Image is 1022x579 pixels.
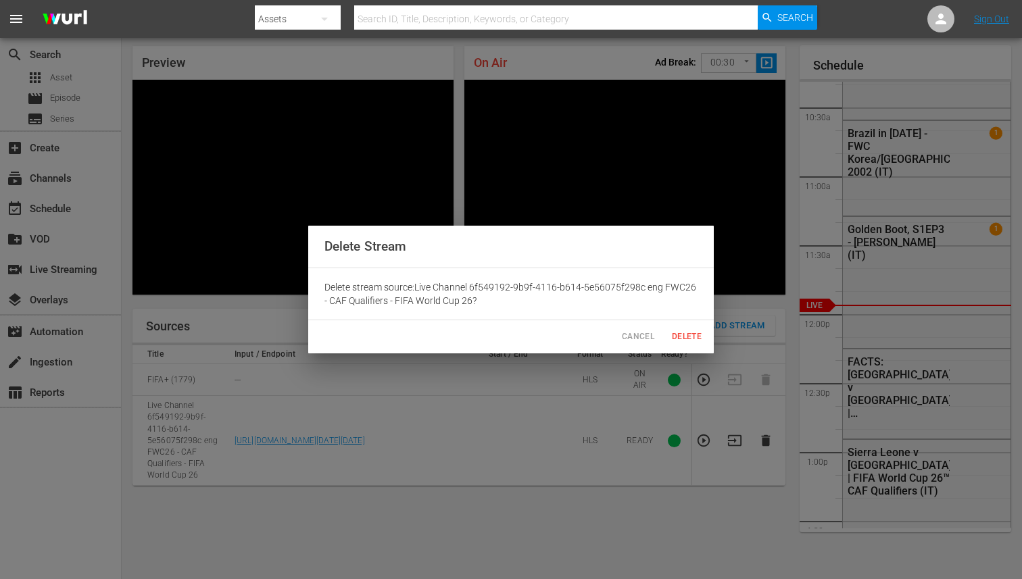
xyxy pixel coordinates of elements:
[324,238,406,254] span: Delete Stream
[777,5,813,30] span: Search
[324,280,698,307] p: Delete stream source: Live Channel 6f549192-9b9f-4116-b614-5e56075f298c eng FWC26 - CAF Qualifier...
[671,330,703,344] span: Delete
[974,14,1009,24] a: Sign Out
[622,330,654,344] span: Cancel
[32,3,97,35] img: ans4CAIJ8jUAAAAAAAAAAAAAAAAAAAAAAAAgQb4GAAAAAAAAAAAAAAAAAAAAAAAAJMjXAAAAAAAAAAAAAAAAAAAAAAAAgAT5G...
[8,11,24,27] span: menu
[665,326,708,348] button: Delete
[616,326,660,348] button: Cancel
